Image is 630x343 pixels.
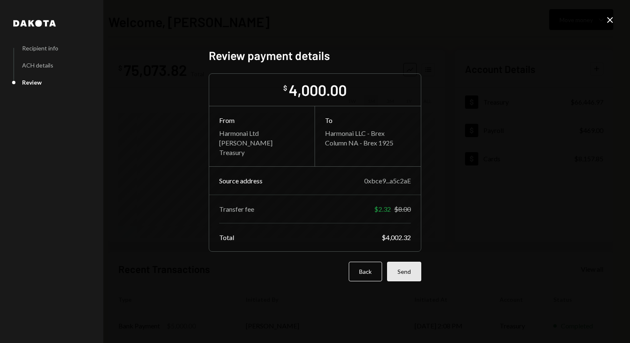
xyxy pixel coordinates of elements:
div: [PERSON_NAME] [219,139,305,147]
div: From [219,116,305,124]
div: ACH details [22,62,53,69]
div: $2.32 [374,205,391,213]
div: Review [22,79,42,86]
button: Send [387,262,421,281]
div: Total [219,233,234,241]
div: Column NA - Brex 1925 [325,139,411,147]
div: Harmonai Ltd [219,129,305,137]
div: $4,002.32 [382,233,411,241]
div: 4,000.00 [289,80,347,99]
div: Treasury [219,148,305,156]
div: Source address [219,177,262,185]
div: 0xbce9...a5c2aE [364,177,411,185]
div: $8.00 [394,205,411,213]
button: Back [349,262,382,281]
h2: Review payment details [209,48,421,64]
div: Harmonai LLC - Brex [325,129,411,137]
div: Recipient info [22,45,58,52]
div: To [325,116,411,124]
div: Transfer fee [219,205,254,213]
div: $ [283,84,287,92]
